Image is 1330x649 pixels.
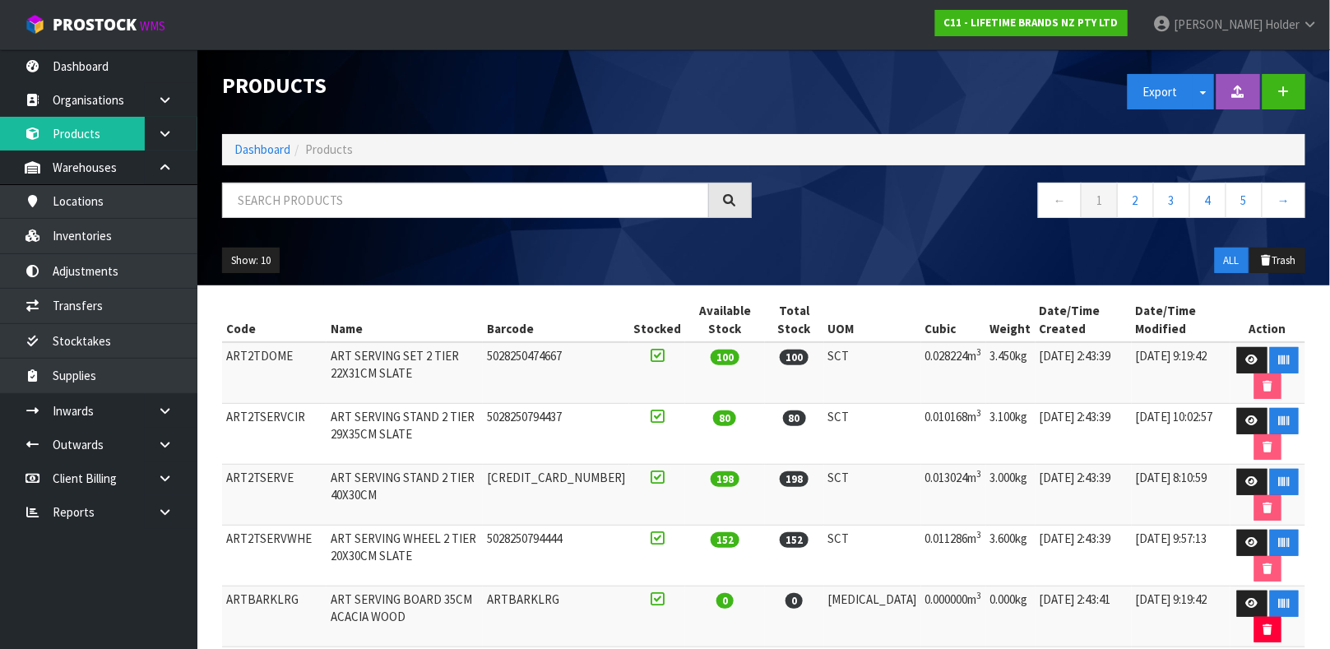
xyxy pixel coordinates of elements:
td: ART SERVING STAND 2 TIER 40X30CM [327,465,483,526]
span: 198 [711,471,739,487]
h1: Products [222,74,752,98]
td: 5028250474667 [483,342,629,404]
td: [CREDIT_CARD_NUMBER] [483,465,629,526]
span: 0 [716,593,734,609]
sup: 3 [977,529,982,540]
a: 5 [1226,183,1263,218]
span: 198 [780,471,809,487]
td: 0.011286m [921,526,986,586]
td: 3.100kg [986,404,1036,465]
a: 1 [1081,183,1118,218]
th: Date/Time Modified [1132,298,1230,342]
td: ARTBARKLRG [222,586,327,647]
small: WMS [140,18,165,34]
th: Name [327,298,483,342]
td: 0.028224m [921,342,986,404]
td: ART2TSERVE [222,465,327,526]
sup: 3 [977,468,982,480]
span: 152 [780,532,809,548]
td: [DATE] 2:43:39 [1036,526,1132,586]
td: ART2TSERVWHE [222,526,327,586]
td: ART2TSERVCIR [222,404,327,465]
span: 0 [785,593,803,609]
td: [DATE] 2:43:39 [1036,342,1132,404]
td: [DATE] 2:43:39 [1036,404,1132,465]
input: Search products [222,183,709,218]
button: ALL [1215,248,1249,274]
span: 80 [713,410,736,426]
span: ProStock [53,14,137,35]
span: [PERSON_NAME] [1174,16,1263,32]
td: [DATE] 10:02:57 [1132,404,1230,465]
td: ARTBARKLRG [483,586,629,647]
th: Code [222,298,327,342]
th: Stocked [629,298,685,342]
a: ← [1038,183,1082,218]
td: 3.450kg [986,342,1036,404]
td: [DATE] 8:10:59 [1132,465,1230,526]
td: SCT [824,404,921,465]
span: 152 [711,532,739,548]
a: 4 [1189,183,1226,218]
span: Holder [1265,16,1300,32]
td: SCT [824,342,921,404]
span: 100 [780,350,809,365]
th: Cubic [921,298,986,342]
button: Show: 10 [222,248,280,274]
a: C11 - LIFETIME BRANDS NZ PTY LTD [935,10,1128,36]
sup: 3 [977,590,982,601]
td: ART SERVING BOARD 35CM ACACIA WOOD [327,586,483,647]
img: cube-alt.png [25,14,45,35]
td: [DATE] 9:19:42 [1132,342,1230,404]
td: [DATE] 2:43:41 [1036,586,1132,647]
nav: Page navigation [776,183,1306,223]
td: 5028250794437 [483,404,629,465]
td: 0.000000m [921,586,986,647]
th: Barcode [483,298,629,342]
td: 0.000kg [986,586,1036,647]
td: SCT [824,526,921,586]
th: Action [1230,298,1305,342]
td: 5028250794444 [483,526,629,586]
span: 100 [711,350,739,365]
sup: 3 [977,346,982,358]
td: 0.010168m [921,404,986,465]
td: [MEDICAL_DATA] [824,586,921,647]
td: 0.013024m [921,465,986,526]
td: ART SERVING WHEEL 2 TIER 20X30CM SLATE [327,526,483,586]
td: [DATE] 2:43:39 [1036,465,1132,526]
td: ART2TDOME [222,342,327,404]
a: → [1262,183,1305,218]
sup: 3 [977,407,982,419]
th: Weight [986,298,1036,342]
td: 3.000kg [986,465,1036,526]
th: Total Stock [765,298,824,342]
th: UOM [824,298,921,342]
th: Available Stock [685,298,765,342]
td: ART SERVING STAND 2 TIER 29X35CM SLATE [327,404,483,465]
strong: C11 - LIFETIME BRANDS NZ PTY LTD [944,16,1119,30]
button: Trash [1250,248,1305,274]
span: 80 [783,410,806,426]
th: Date/Time Created [1036,298,1132,342]
td: 3.600kg [986,526,1036,586]
button: Export [1128,74,1193,109]
td: [DATE] 9:19:42 [1132,586,1230,647]
td: SCT [824,465,921,526]
td: ART SERVING SET 2 TIER 22X31CM SLATE [327,342,483,404]
td: [DATE] 9:57:13 [1132,526,1230,586]
a: Dashboard [234,141,290,157]
span: Products [305,141,353,157]
a: 2 [1117,183,1154,218]
a: 3 [1153,183,1190,218]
